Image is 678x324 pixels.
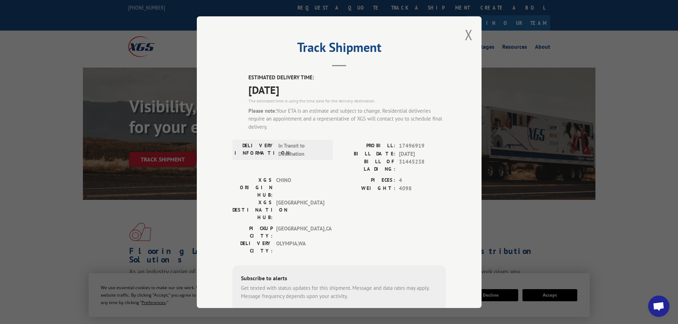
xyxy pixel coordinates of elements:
div: Subscribe to alerts [241,274,437,284]
span: In Transit to Destination [278,142,326,158]
h2: Track Shipment [232,42,446,56]
span: [GEOGRAPHIC_DATA] , CA [276,225,324,240]
label: XGS DESTINATION HUB: [232,199,273,221]
strong: Please note: [248,107,277,114]
label: DELIVERY CITY: [232,240,273,255]
label: DELIVERY INFORMATION: [235,142,275,158]
a: Open chat [648,296,669,317]
div: Your ETA is an estimate and subject to change. Residential deliveries require an appointment and ... [248,107,446,131]
div: The estimated time is using the time zone for the delivery destination. [248,97,446,104]
span: [DATE] [248,81,446,97]
span: 4098 [399,184,446,192]
span: 31445238 [399,158,446,173]
button: Close modal [465,25,473,44]
label: PROBILL: [339,142,395,150]
div: Get texted with status updates for this shipment. Message and data rates may apply. Message frequ... [241,284,437,300]
span: CHINO [276,176,324,199]
label: XGS ORIGIN HUB: [232,176,273,199]
label: PICKUP CITY: [232,225,273,240]
span: [GEOGRAPHIC_DATA] [276,199,324,221]
span: OLYMPIA , WA [276,240,324,255]
label: ESTIMATED DELIVERY TIME: [248,74,446,82]
label: WEIGHT: [339,184,395,192]
label: BILL DATE: [339,150,395,158]
span: [DATE] [399,150,446,158]
label: BILL OF LADING: [339,158,395,173]
label: PIECES: [339,176,395,185]
span: 4 [399,176,446,185]
span: 17496919 [399,142,446,150]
